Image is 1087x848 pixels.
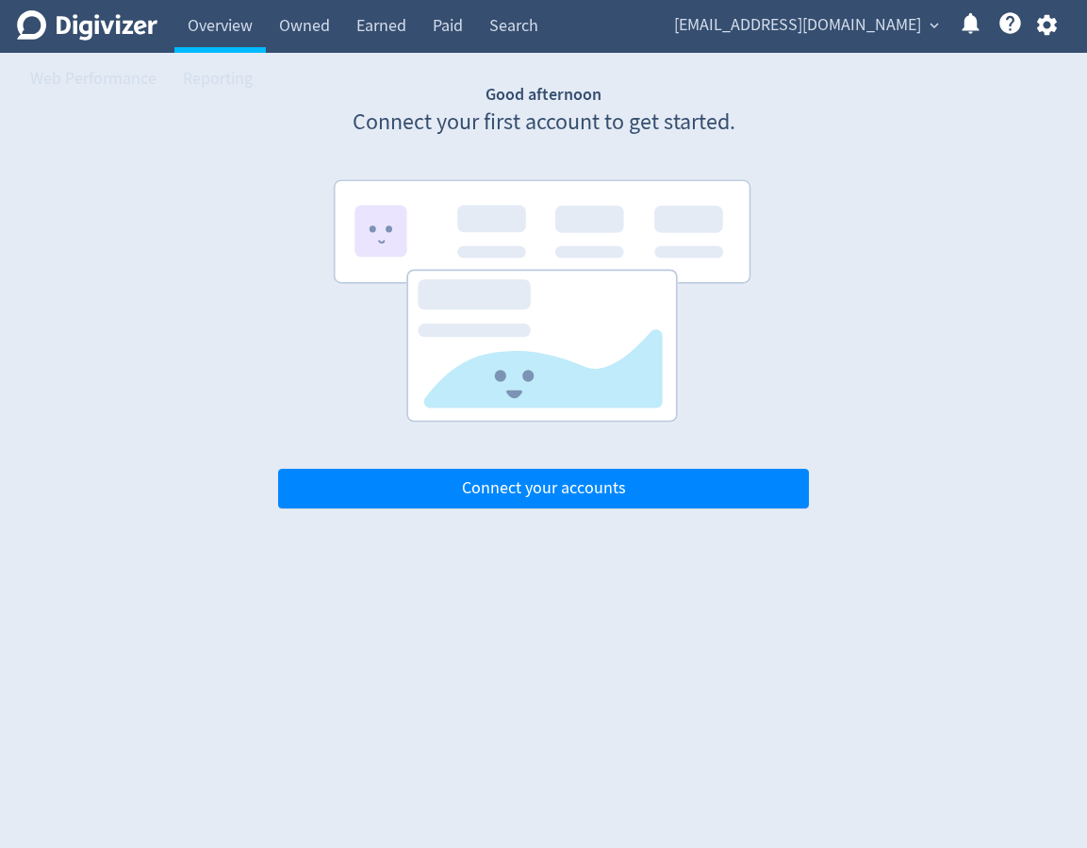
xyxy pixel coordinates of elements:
[667,10,944,41] button: [EMAIL_ADDRESS][DOMAIN_NAME]
[926,17,943,34] span: expand_more
[278,83,809,107] h1: Good afternoon
[278,107,809,139] p: Connect your first account to get started.
[674,10,921,41] span: [EMAIL_ADDRESS][DOMAIN_NAME]
[278,477,809,499] a: Connect your accounts
[17,53,170,106] a: Web Performance
[462,480,626,497] span: Connect your accounts
[278,469,809,508] button: Connect your accounts
[170,53,266,106] a: Reporting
